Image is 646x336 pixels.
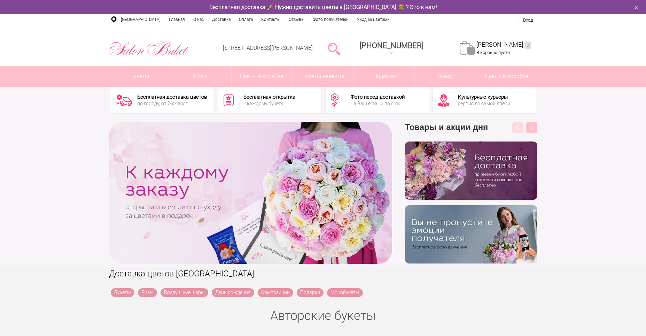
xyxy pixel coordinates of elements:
[293,66,353,87] a: Букеты невесты
[405,142,537,200] img: hpaj04joss48rwypv6hbykmvk1dj7zyr.png.webp
[161,288,208,297] a: Воздушные шары
[109,39,189,58] img: Цветы Нижний Новгород
[232,66,293,87] a: Цветы в корзине
[243,101,295,106] div: к каждому букету
[526,122,537,133] button: Next
[356,39,428,59] a: [PHONE_NUMBER]
[327,288,363,297] a: Монобукеты
[476,50,510,55] span: В корзине пусто
[170,66,231,87] a: Розы
[137,94,207,100] div: Бесплатная доставка цветов
[476,41,531,49] a: [PERSON_NAME]
[405,205,537,264] img: v9wy31nijnvkfycrkduev4dhgt9psb7e.png.webp
[354,66,415,87] a: Подарки
[109,66,170,87] a: Букеты
[309,14,353,25] a: Фото получателей
[111,288,134,297] a: Букеты
[458,101,510,106] div: сервис до самой двери
[223,45,313,51] a: [STREET_ADDRESS][PERSON_NAME]
[524,41,531,49] ins: 0
[117,14,165,25] a: [GEOGRAPHIC_DATA]
[405,122,537,142] h3: Товары и акции дня
[297,288,324,297] a: Подарки
[476,66,537,87] a: Цветы в коробке
[137,101,207,106] div: по городу, от 2-х часов
[458,94,510,100] div: Культурные курьеры
[285,14,309,25] a: Отзывы
[165,14,189,25] a: Главная
[270,308,376,323] a: Авторские букеты
[235,14,257,25] a: Оплата
[208,14,235,25] a: Доставка
[351,94,405,100] div: Фото перед доставкой
[415,66,476,87] span: Кому
[212,288,254,297] a: День рождения
[523,17,533,23] a: Вход
[138,288,157,297] a: Розы
[258,288,293,297] a: Композиции
[351,101,405,106] div: на Ваш email и по sms
[104,3,543,11] div: Бесплатная доставка 🚀 Нужно доставить цветы в [GEOGRAPHIC_DATA] 💐 ? Это к нам!
[243,94,295,100] div: Бесплатная открытка
[257,14,285,25] a: Контакты
[360,41,423,50] span: [PHONE_NUMBER]
[189,14,208,25] a: О нас
[353,14,394,25] a: Уход за цветами
[109,267,537,280] h1: Доставка цветов [GEOGRAPHIC_DATA]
